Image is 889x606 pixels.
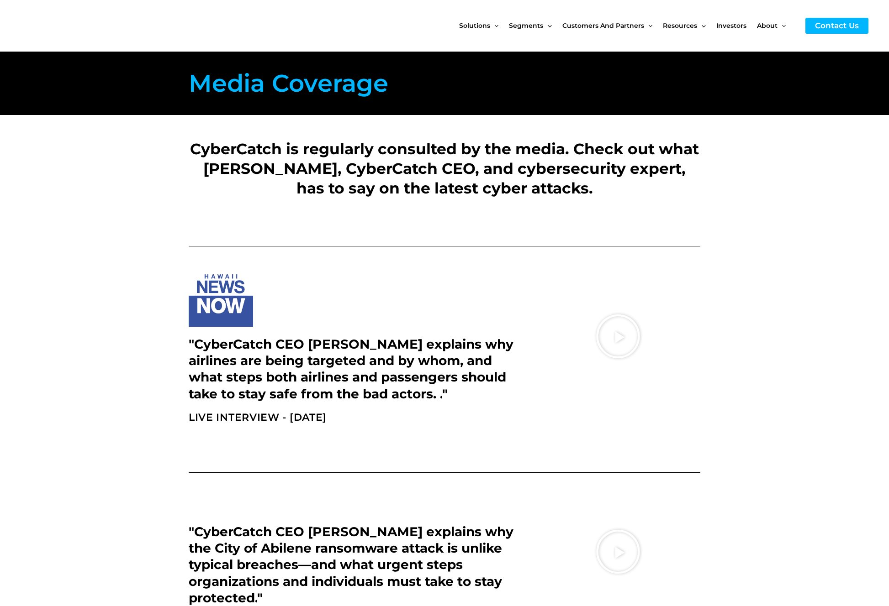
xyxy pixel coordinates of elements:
[716,6,746,45] span: Investors
[189,120,700,198] h2: CyberCatch is regularly consulted by the media. Check out what [PERSON_NAME], CyberCatch CEO, and...
[459,6,796,45] nav: Site Navigation: New Main Menu
[716,6,757,45] a: Investors
[257,590,263,606] span: "
[543,6,551,45] span: Menu Toggle
[16,7,126,45] img: CyberCatch
[189,411,527,424] h2: LIVE INTERVIEW - [DATE]
[757,6,778,45] span: About
[805,18,868,34] a: Contact Us
[697,6,705,45] span: Menu Toggle
[459,6,490,45] span: Solutions
[490,6,498,45] span: Menu Toggle
[189,336,515,402] h2: "CyberCatch CEO [PERSON_NAME] explains why airlines are being targeted and by whom, and what step...
[442,386,448,402] span: "
[189,65,443,102] h1: Media Coverage
[663,6,697,45] span: Resources
[778,6,786,45] span: Menu Toggle
[562,6,644,45] span: Customers and Partners
[509,6,543,45] span: Segments
[644,6,652,45] span: Menu Toggle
